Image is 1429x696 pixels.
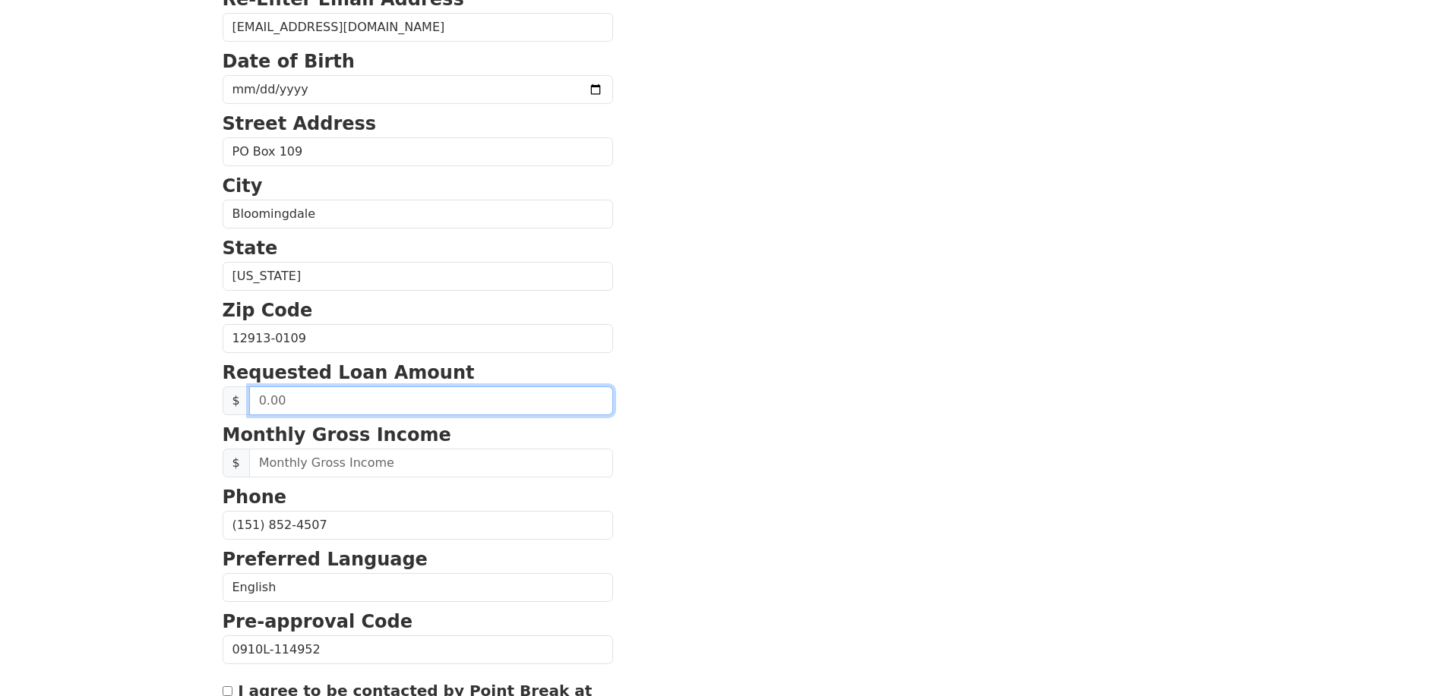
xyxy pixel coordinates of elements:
span: $ [223,449,250,477]
strong: City [223,175,263,197]
input: Re-Enter Email Address [223,13,613,42]
strong: State [223,238,278,259]
strong: Street Address [223,113,377,134]
input: Zip Code [223,324,613,353]
span: $ [223,386,250,415]
strong: Date of Birth [223,51,355,72]
input: City [223,200,613,228]
strong: Preferred Language [223,549,428,570]
strong: Zip Code [223,300,313,321]
input: Monthly Gross Income [249,449,613,477]
input: Phone [223,511,613,540]
p: Monthly Gross Income [223,421,613,449]
strong: Requested Loan Amount [223,362,475,383]
strong: Pre-approval Code [223,611,413,632]
input: Pre-approval Code [223,635,613,664]
input: Street Address [223,137,613,166]
strong: Phone [223,487,287,508]
input: 0.00 [249,386,613,415]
